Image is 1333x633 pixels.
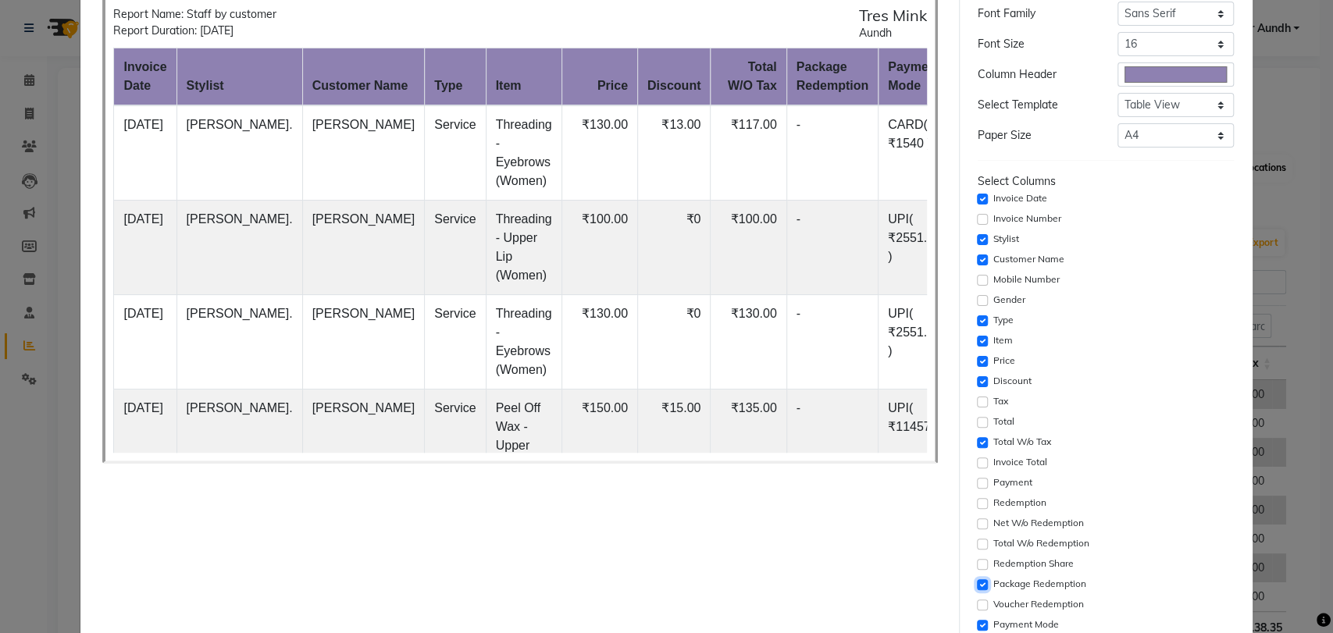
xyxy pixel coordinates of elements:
[993,252,1064,266] label: Customer Name
[879,48,950,106] th: payment mode
[859,25,927,41] div: Aundh
[425,389,486,503] td: Service
[966,97,1106,113] div: Select Template
[302,295,425,389] td: [PERSON_NAME]
[302,201,425,295] td: [PERSON_NAME]
[711,105,786,201] td: ₹117.00
[993,313,1014,327] label: Type
[993,475,1032,489] label: Payment
[561,105,637,201] td: ₹130.00
[879,201,950,295] td: UPI( ₹2551.5 )
[637,389,710,503] td: ₹15.00
[637,48,710,106] th: discount
[637,105,710,201] td: ₹13.00
[993,516,1084,530] label: Net W/o Redemption
[176,389,302,503] td: [PERSON_NAME].
[993,232,1019,246] label: Stylist
[786,48,878,106] th: package redemption
[711,48,786,106] th: total w/o tax
[993,435,1051,449] label: Total W/o Tax
[486,105,561,201] td: Threading - Eyebrows (Women)
[113,23,276,39] div: Report Duration: [DATE]
[486,389,561,503] td: Peel Off Wax - Upper Lips (Women)
[993,577,1086,591] label: Package Redemption
[114,105,176,201] td: [DATE]
[786,105,878,201] td: -
[993,191,1047,205] label: Invoice Date
[637,295,710,389] td: ₹0
[879,389,950,503] td: UPI( ₹11457 )
[879,105,950,201] td: CARD( ₹1540 )
[711,201,786,295] td: ₹100.00
[637,201,710,295] td: ₹0
[993,293,1025,307] label: Gender
[993,597,1084,611] label: Voucher Redemption
[993,557,1074,571] label: Redemption Share
[113,6,276,23] div: Report Name: Staff by customer
[486,295,561,389] td: Threading - Eyebrows (Women)
[711,295,786,389] td: ₹130.00
[114,389,176,503] td: [DATE]
[425,48,486,106] th: type
[176,295,302,389] td: [PERSON_NAME].
[486,48,561,106] th: item
[993,617,1059,631] label: Payment Mode
[786,389,878,503] td: -
[114,295,176,389] td: [DATE]
[561,48,637,106] th: price
[425,105,486,201] td: Service
[966,127,1106,144] div: Paper Size
[786,295,878,389] td: -
[176,105,302,201] td: [PERSON_NAME].
[993,272,1060,286] label: Mobile Number
[561,201,637,295] td: ₹100.00
[993,374,1032,388] label: Discount
[966,36,1106,52] div: Font Size
[425,201,486,295] td: Service
[993,354,1015,368] label: Price
[114,201,176,295] td: [DATE]
[993,394,1008,408] label: Tax
[486,201,561,295] td: Threading - Upper Lip (Women)
[425,295,486,389] td: Service
[176,48,302,106] th: stylist
[561,295,637,389] td: ₹130.00
[966,5,1106,22] div: Font Family
[859,6,927,25] h5: Tres Mink
[302,48,425,106] th: customer name
[711,389,786,503] td: ₹135.00
[993,333,1013,347] label: Item
[176,201,302,295] td: [PERSON_NAME].
[302,389,425,503] td: [PERSON_NAME]
[966,66,1106,83] div: Column Header
[993,496,1046,510] label: Redemption
[978,173,1234,190] div: Select Columns
[993,455,1047,469] label: Invoice Total
[114,48,176,106] th: invoice date
[879,295,950,389] td: UPI( ₹2551.5 )
[993,536,1089,550] label: Total W/o Redemption
[302,105,425,201] td: [PERSON_NAME]
[993,414,1014,429] label: Total
[561,389,637,503] td: ₹150.00
[993,212,1061,226] label: Invoice Number
[786,201,878,295] td: -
